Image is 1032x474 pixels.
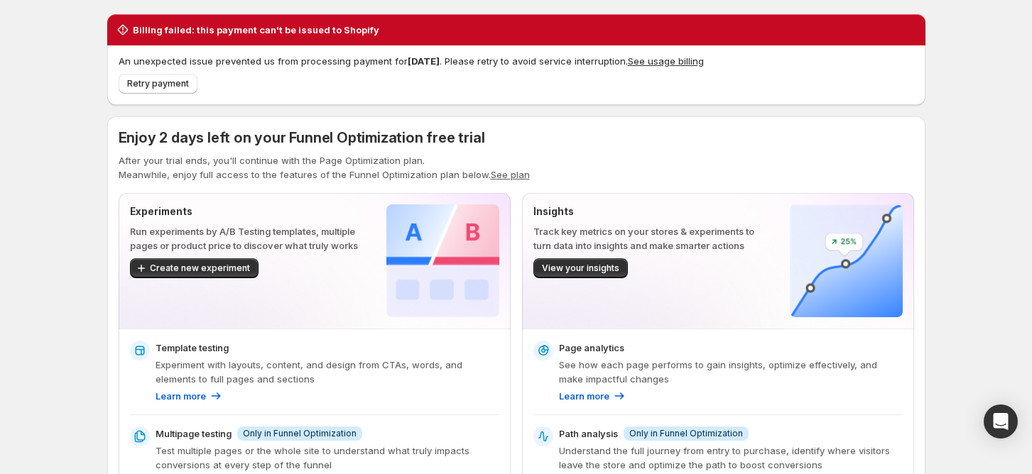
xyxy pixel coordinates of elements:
p: Path analysis [559,426,618,441]
span: Create new experiment [150,263,250,274]
p: Insights [533,204,767,219]
p: Run experiments by A/B Testing templates, multiple pages or product price to discover what truly ... [130,224,364,253]
img: Experiments [386,204,499,317]
p: Learn more [559,389,609,403]
p: Learn more [156,389,206,403]
div: Open Intercom Messenger [984,404,1018,439]
p: Template testing [156,341,229,355]
p: Experiments [130,204,364,219]
h2: Billing failed: this payment can't be issued to Shopify [133,23,379,37]
a: Learn more [559,389,626,403]
p: Experiment with layouts, content, and design from CTAs, words, and elements to full pages and sec... [156,358,499,386]
p: Multipage testing [156,426,232,441]
img: Insights [790,204,903,317]
span: View your insights [542,263,619,274]
span: Retry payment [127,78,189,89]
span: Only in Funnel Optimization [243,428,357,439]
span: Only in Funnel Optimization [629,428,743,439]
p: Understand the full journey from entry to purchase, identify where visitors leave the store and o... [559,443,903,472]
button: Create new experiment [130,258,259,278]
p: Page analytics [559,341,624,355]
p: An unexpected issue prevented us from processing payment for . Please retry to avoid service inte... [119,54,914,68]
span: [DATE] [408,55,440,67]
p: After your trial ends, you'll continue with the Page Optimization plan. [119,153,914,167]
button: Retry payment [119,74,197,94]
button: View your insights [533,258,628,278]
button: See usage billing [628,55,704,67]
p: See how each page performs to gain insights, optimize effectively, and make impactful changes [559,358,903,386]
span: Enjoy 2 days left on your Funnel Optimization free trial [119,129,485,146]
p: Meanwhile, enjoy full access to the features of the Funnel Optimization plan below. [119,167,914,182]
p: Test multiple pages or the whole site to understand what truly impacts conversions at every step ... [156,443,499,472]
button: See plan [491,169,530,180]
a: Learn more [156,389,223,403]
p: Track key metrics on your stores & experiments to turn data into insights and make smarter actions [533,224,767,253]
